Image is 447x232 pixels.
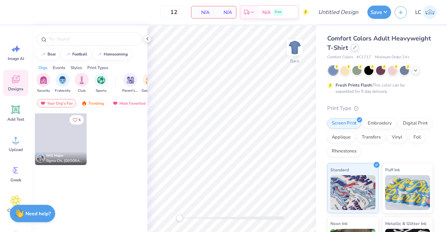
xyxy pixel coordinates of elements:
[141,88,157,93] span: Game Day
[409,132,425,143] div: Foil
[75,73,89,93] div: filter for Club
[104,52,128,56] div: homecoming
[53,65,65,71] div: Events
[126,76,134,84] img: Parent's Weekend Image
[336,82,422,95] div: This color can be expedited for 5 day delivery.
[423,5,437,19] img: Lacy Cook
[313,5,364,19] input: Untitled Design
[8,86,23,92] span: Designs
[141,73,157,93] div: filter for Game Day
[46,158,84,164] span: Sigma Chi, [GEOGRAPHIC_DATA]
[375,54,410,60] span: Minimum Order: 24 +
[327,104,433,112] div: Print Type
[36,73,50,93] div: filter for Sorority
[357,132,385,143] div: Transfers
[176,215,183,222] div: Accessibility label
[330,166,349,173] span: Standard
[357,54,371,60] span: # C1717
[65,52,71,57] img: trend_line.gif
[398,118,432,129] div: Digital Print
[330,175,375,210] img: Standard
[97,52,102,57] img: trend_line.gif
[122,73,138,93] button: filter button
[4,208,27,219] span: Clipart & logos
[55,88,71,93] span: Fraternity
[415,8,421,16] span: LC
[218,9,232,16] span: N/A
[75,73,89,93] button: filter button
[36,73,50,93] button: filter button
[109,99,149,107] div: Most Favorited
[336,82,373,88] strong: Fresh Prints Flash:
[7,117,24,122] span: Add Text
[385,220,426,227] span: Metallic & Glitter Ink
[275,10,281,15] span: Free
[288,40,302,54] img: Back
[94,73,108,93] button: filter button
[93,49,131,60] button: homecoming
[81,101,87,106] img: trending.gif
[385,175,430,210] img: Puff Ink
[47,52,56,56] div: bear
[262,9,271,16] span: N/A
[94,73,108,93] div: filter for Sports
[37,88,50,93] span: Sorority
[40,101,46,106] img: most_fav.gif
[69,115,84,125] button: Like
[327,54,353,60] span: Comfort Colors
[72,52,87,56] div: football
[387,132,407,143] div: Vinyl
[327,118,361,129] div: Screen Print
[146,76,154,84] img: Game Day Image
[327,146,361,157] div: Rhinestones
[327,34,431,52] span: Comfort Colors Adult Heavyweight T-Shirt
[141,73,157,93] button: filter button
[160,6,188,18] input: – –
[78,99,107,107] div: Trending
[112,101,118,106] img: most_fav.gif
[367,6,391,19] button: Save
[41,52,46,57] img: trend_line.gif
[97,76,105,84] img: Sports Image
[55,73,71,93] div: filter for Fraternity
[412,5,440,19] a: LC
[48,36,138,43] input: Try "Alpha"
[78,88,86,93] span: Club
[46,153,64,158] span: Will Major
[37,99,76,107] div: Your Org's Fav
[290,58,299,64] div: Back
[55,73,71,93] button: filter button
[385,166,400,173] span: Puff Ink
[25,210,51,217] strong: Need help?
[327,132,355,143] div: Applique
[37,49,59,60] button: bear
[61,49,90,60] button: football
[87,65,108,71] div: Print Types
[196,9,210,16] span: N/A
[71,65,82,71] div: Styles
[363,118,396,129] div: Embroidery
[79,118,81,122] span: 5
[96,88,107,93] span: Sports
[38,65,47,71] div: Orgs
[122,73,138,93] div: filter for Parent's Weekend
[122,88,138,93] span: Parent's Weekend
[10,177,21,183] span: Greek
[59,76,66,84] img: Fraternity Image
[330,220,347,227] span: Neon Ink
[39,76,47,84] img: Sorority Image
[78,76,86,84] img: Club Image
[9,147,23,152] span: Upload
[8,56,24,61] span: Image AI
